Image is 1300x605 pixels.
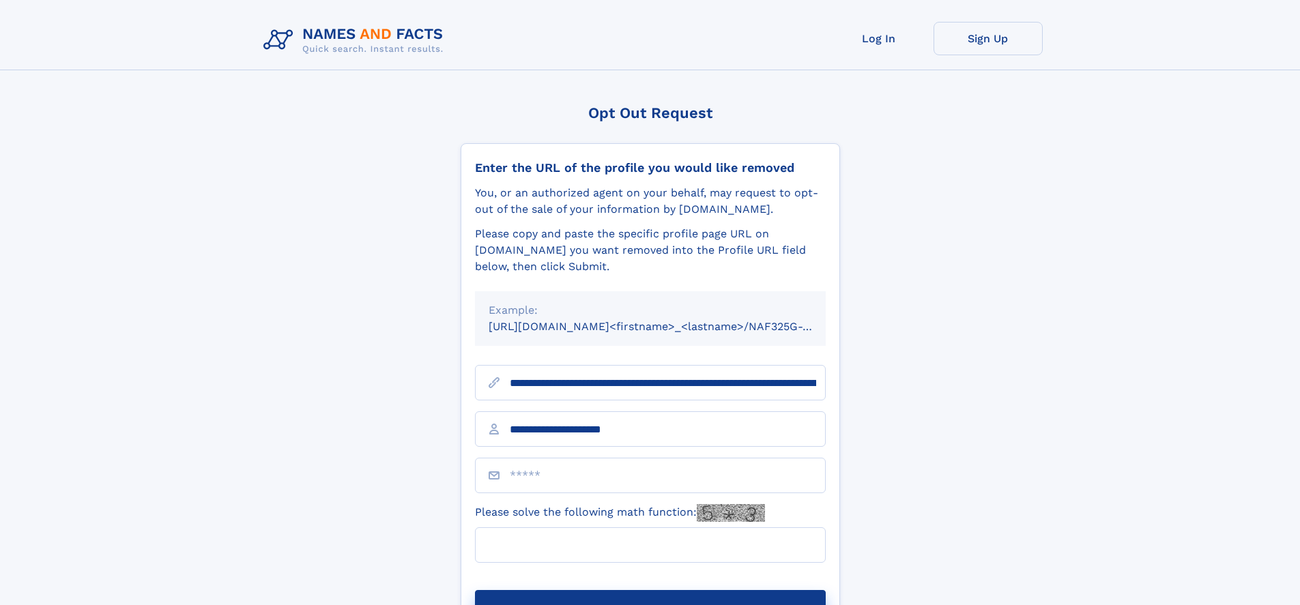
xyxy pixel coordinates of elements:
[934,22,1043,55] a: Sign Up
[461,104,840,121] div: Opt Out Request
[475,226,826,275] div: Please copy and paste the specific profile page URL on [DOMAIN_NAME] you want removed into the Pr...
[475,160,826,175] div: Enter the URL of the profile you would like removed
[489,320,852,333] small: [URL][DOMAIN_NAME]<firstname>_<lastname>/NAF325G-xxxxxxxx
[475,504,765,522] label: Please solve the following math function:
[489,302,812,319] div: Example:
[475,185,826,218] div: You, or an authorized agent on your behalf, may request to opt-out of the sale of your informatio...
[258,22,454,59] img: Logo Names and Facts
[824,22,934,55] a: Log In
